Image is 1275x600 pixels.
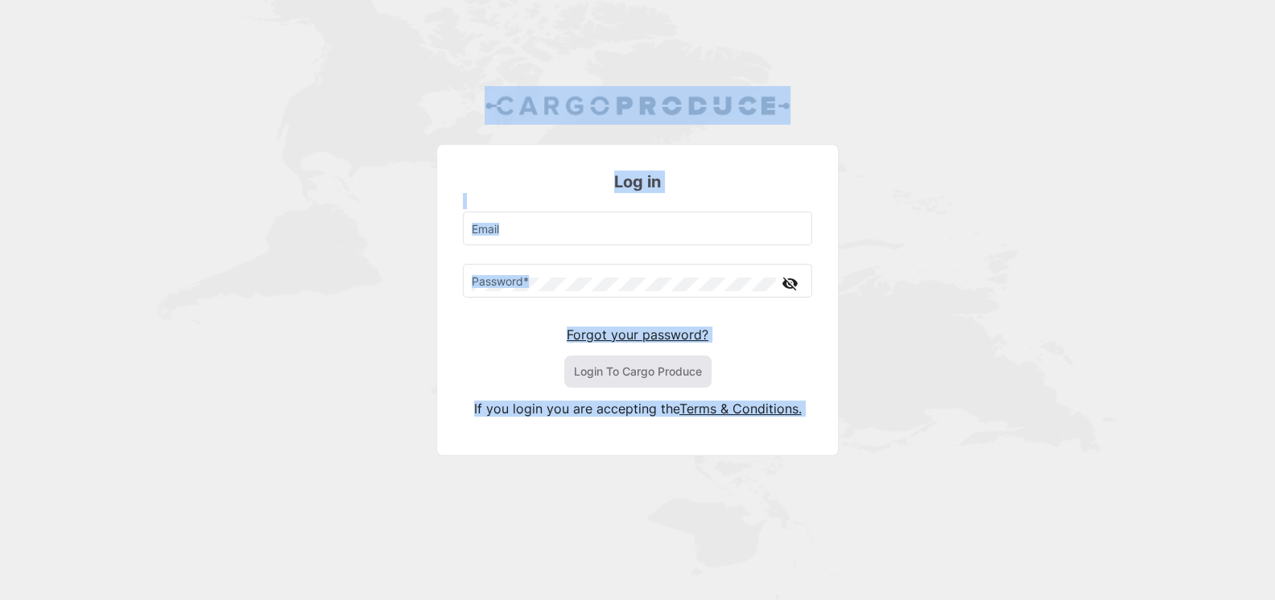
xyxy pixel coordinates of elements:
[485,86,790,125] img: Cargo Produce Logo
[463,171,812,193] h3: Log in
[474,401,679,417] span: If you login you are accepting the
[679,401,802,417] a: Terms & Conditions.
[567,327,708,343] a: Forgot your password?
[780,273,799,294] mat-icon: visibility_off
